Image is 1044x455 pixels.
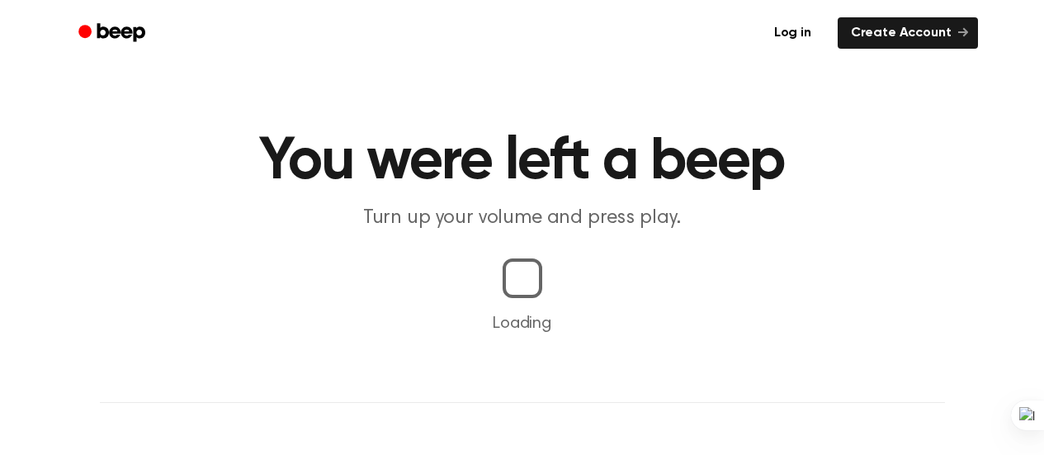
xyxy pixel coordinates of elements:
a: Beep [67,17,160,50]
h1: You were left a beep [100,132,945,192]
a: Create Account [838,17,978,49]
p: Turn up your volume and press play. [205,205,839,232]
a: Log in [758,14,828,52]
p: Loading [20,311,1024,336]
